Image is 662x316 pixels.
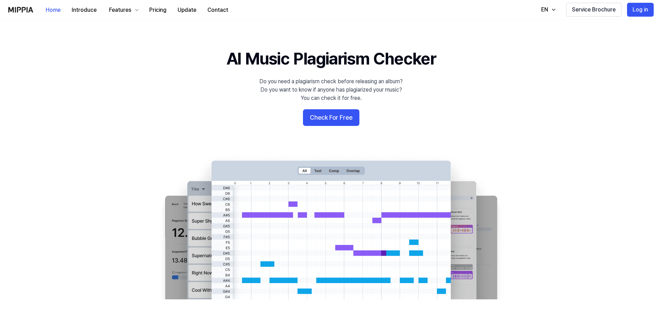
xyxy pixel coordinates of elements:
[8,7,33,12] img: logo
[259,77,403,102] div: Do you need a plagiarism check before releasing an album? Do you want to know if anyone has plagi...
[534,3,561,17] button: EN
[40,3,66,17] button: Home
[151,154,511,299] img: main Image
[627,3,654,17] button: Log in
[226,47,436,70] h1: AI Music Plagiarism Checker
[144,3,172,17] button: Pricing
[172,3,202,17] button: Update
[303,109,359,126] button: Check For Free
[40,0,66,19] a: Home
[566,3,621,17] button: Service Brochure
[108,6,133,14] div: Features
[102,3,144,17] button: Features
[66,3,102,17] button: Introduce
[172,0,202,19] a: Update
[540,6,549,14] div: EN
[202,3,234,17] button: Contact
